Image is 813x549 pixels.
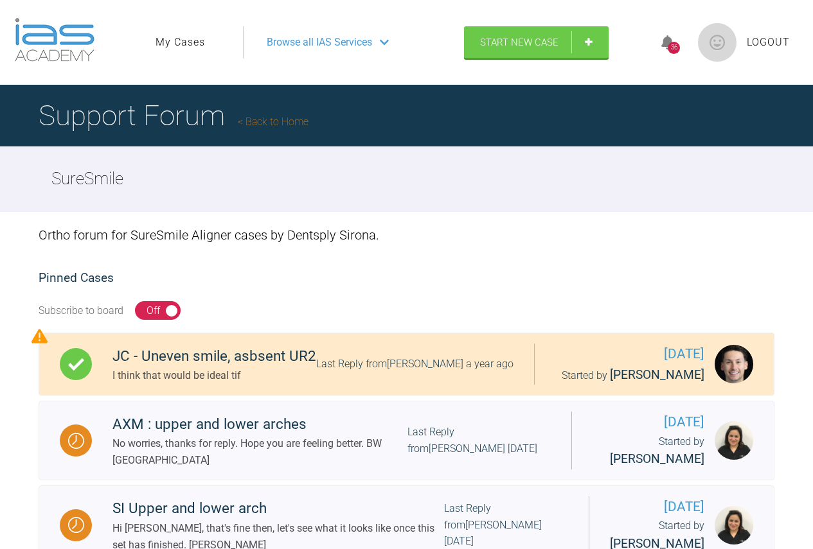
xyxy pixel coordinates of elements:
img: Swati Anand [715,506,753,545]
div: SI Upper and lower arch [112,497,444,520]
div: Last Reply from [PERSON_NAME] a year ago [316,356,514,372]
a: Back to Home [238,116,308,128]
span: [PERSON_NAME] [610,451,704,466]
div: No worries, thanks for reply. Hope you are feeling better. BW [GEOGRAPHIC_DATA] [112,435,407,468]
a: Start New Case [464,26,609,58]
div: Off [147,302,160,319]
img: Jack Dowling [715,345,753,383]
span: [DATE] [593,412,704,433]
img: logo-light.3e3ef733.png [15,18,94,62]
a: CompleteJC - Uneven smile, asbsent UR2I think that would be ideal tifLast Reply from[PERSON_NAME]... [39,333,774,396]
span: Start New Case [480,37,558,48]
img: Complete [68,356,84,372]
a: WaitingAXM : upper and lower archesNo worries, thanks for reply. Hope you are feeling better. BW ... [39,401,774,480]
h2: SureSmile [51,166,123,193]
span: [PERSON_NAME] [610,367,704,382]
img: Swati Anand [715,421,753,460]
span: [DATE] [610,496,704,518]
div: AXM : upper and lower arches [112,413,407,436]
img: Waiting [68,517,84,533]
img: Priority [31,328,48,344]
div: Started by [555,365,704,385]
img: Waiting [68,433,84,449]
div: 36 [668,42,680,54]
span: [DATE] [555,344,704,365]
div: Ortho forum for SureSmile Aligner cases by Dentsply Sirona. [39,212,774,258]
h2: Pinned Cases [39,268,774,288]
div: Last Reply from [PERSON_NAME] [DATE] [407,424,551,457]
div: Started by [593,433,704,469]
div: JC - Uneven smile, asbsent UR2 [112,345,316,368]
h1: Support Forum [39,93,308,138]
div: Subscribe to board [39,302,123,319]
span: Browse all IAS Services [267,34,372,51]
div: I think that would be ideal tif [112,367,316,384]
a: Logout [747,34,790,51]
img: profile.png [698,23,737,62]
a: My Cases [156,34,205,51]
